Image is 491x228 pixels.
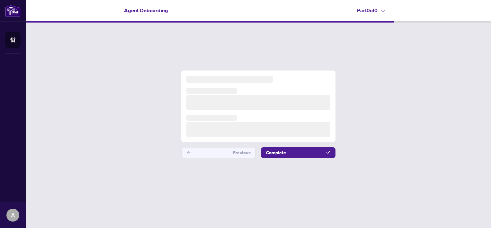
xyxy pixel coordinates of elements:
[465,205,485,225] button: Open asap
[357,6,385,14] h4: Part 0 of 0
[261,147,335,158] button: Complete
[11,211,15,220] span: A
[124,6,168,14] h4: Agent Onboarding
[326,150,330,155] span: check
[266,147,286,158] span: Complete
[181,147,256,158] button: Previous
[5,5,21,17] img: logo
